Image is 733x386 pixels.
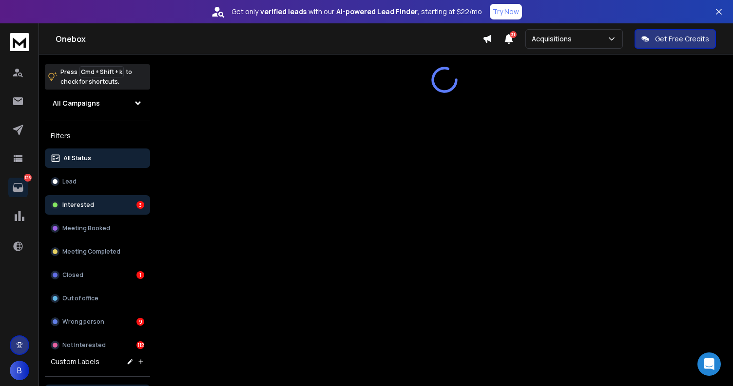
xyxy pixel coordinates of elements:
p: Interested [62,201,94,209]
h1: Onebox [56,33,482,45]
p: Get Free Credits [655,34,709,44]
button: Out of office [45,289,150,308]
button: All Campaigns [45,93,150,113]
div: Open Intercom Messenger [697,352,721,376]
a: 125 [8,178,28,197]
p: Acquisitions [532,34,576,44]
p: Meeting Completed [62,248,120,256]
button: Not Interested112 [45,335,150,355]
button: Wrong person9 [45,312,150,331]
button: Get Free Credits [635,29,716,49]
div: 1 [136,271,144,279]
div: 9 [136,318,144,326]
p: Meeting Booked [62,224,110,232]
button: B [10,361,29,380]
p: Lead [62,178,77,185]
div: 112 [136,341,144,349]
p: Out of office [62,294,98,302]
button: Meeting Booked [45,219,150,238]
button: Interested3 [45,195,150,215]
span: Cmd + Shift + k [79,66,124,77]
p: Try Now [493,7,519,17]
button: All Status [45,148,150,168]
button: Lead [45,172,150,191]
h1: All Campaigns [53,98,100,108]
img: logo [10,33,29,51]
h3: Custom Labels [51,357,99,367]
h3: Filters [45,129,150,143]
span: 31 [510,31,517,38]
strong: AI-powered Lead Finder, [336,7,419,17]
button: Closed1 [45,265,150,285]
strong: verified leads [260,7,307,17]
p: 125 [24,174,32,182]
div: 3 [136,201,144,209]
p: Closed [62,271,83,279]
p: Not Interested [62,341,106,349]
p: Wrong person [62,318,104,326]
button: Try Now [490,4,522,19]
p: Press to check for shortcuts. [60,67,132,87]
button: Meeting Completed [45,242,150,261]
p: All Status [63,154,91,162]
p: Get only with our starting at $22/mo [231,7,482,17]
